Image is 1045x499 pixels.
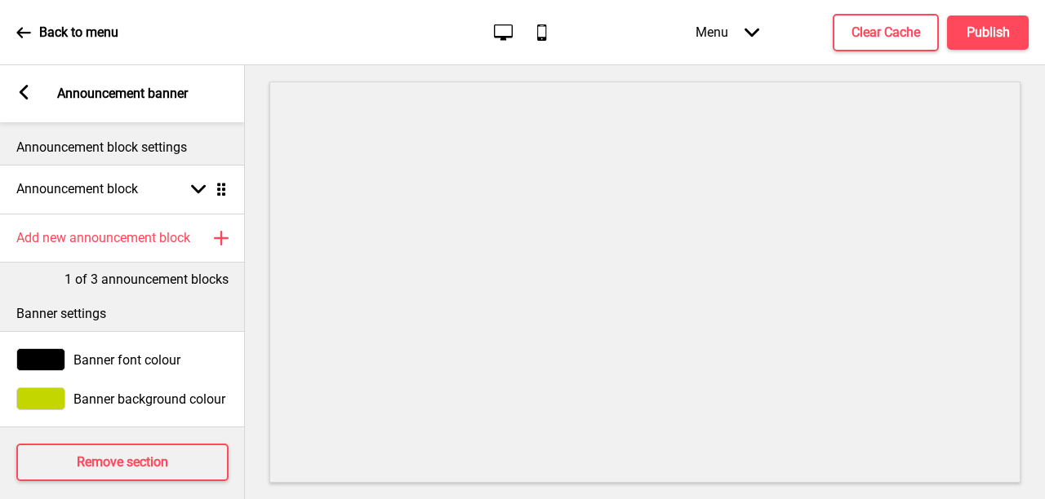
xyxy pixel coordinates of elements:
p: Announcement block settings [16,139,229,157]
h4: Remove section [77,453,168,471]
div: Banner background colour [16,387,229,410]
h4: Publish [967,24,1010,42]
button: Publish [947,15,1029,50]
button: Remove section [16,444,229,481]
p: 1 of 3 announcement blocks [64,271,229,289]
span: Banner background colour [73,391,225,407]
span: Banner font colour [73,352,180,368]
a: Back to menu [16,11,118,55]
div: Banner font colour [16,348,229,371]
h4: Clear Cache [852,24,920,42]
p: Announcement banner [57,85,188,103]
button: Clear Cache [833,14,939,51]
div: Menu [679,8,776,56]
h4: Add new announcement block [16,229,190,247]
p: Back to menu [39,24,118,42]
p: Banner settings [16,305,229,323]
h4: Announcement block [16,180,138,198]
